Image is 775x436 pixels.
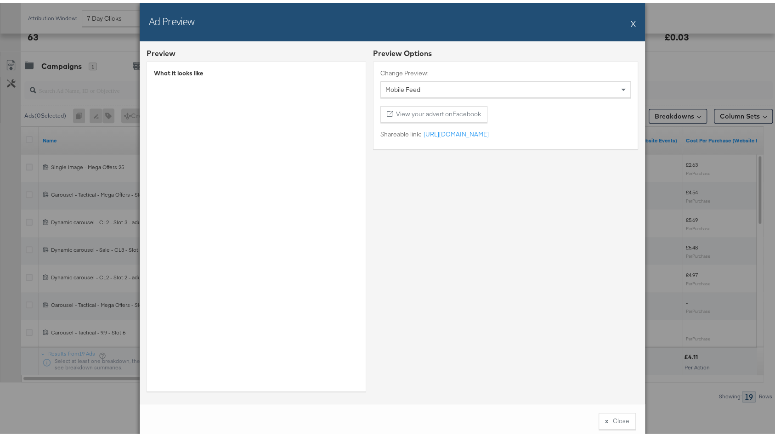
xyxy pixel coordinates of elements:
[147,45,175,56] div: Preview
[149,11,194,25] h2: Ad Preview
[599,410,636,427] button: xClose
[380,66,631,75] label: Change Preview:
[380,127,421,136] label: Shareable link:
[631,11,636,30] button: X
[380,103,487,120] button: View your advert onFacebook
[605,414,608,423] div: x
[373,45,638,56] div: Preview Options
[154,66,359,75] div: What it looks like
[421,127,489,136] a: [URL][DOMAIN_NAME]
[385,83,420,91] span: Mobile Feed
